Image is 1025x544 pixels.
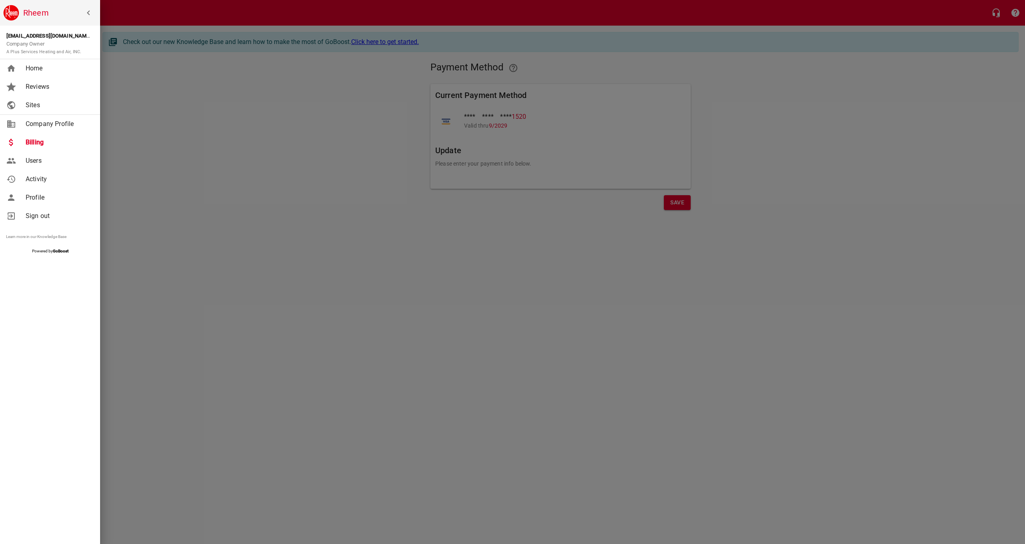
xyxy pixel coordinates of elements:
[26,174,90,184] span: Activity
[6,41,81,55] span: Company Owner
[53,249,68,253] strong: GoBoost
[6,33,91,39] strong: [EMAIL_ADDRESS][DOMAIN_NAME]
[23,6,97,19] h6: Rheem
[26,64,90,73] span: Home
[26,138,90,147] span: Billing
[6,234,66,239] a: Learn more in our Knowledge Base
[26,211,90,221] span: Sign out
[26,193,90,202] span: Profile
[26,119,90,129] span: Company Profile
[6,49,81,54] small: A Plus Services Heating and Air, INC.
[3,5,19,21] img: rheem.png
[26,100,90,110] span: Sites
[32,249,68,253] span: Powered by
[26,156,90,166] span: Users
[26,82,90,92] span: Reviews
